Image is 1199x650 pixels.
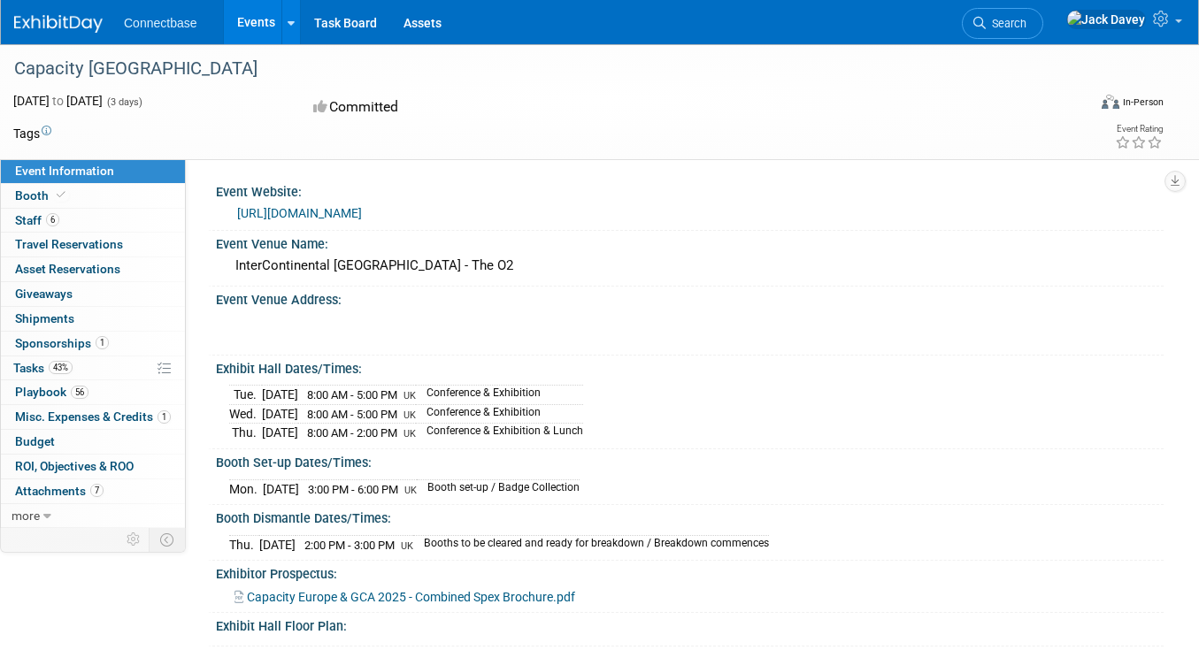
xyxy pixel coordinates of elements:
[15,484,104,498] span: Attachments
[13,361,73,375] span: Tasks
[57,190,65,200] i: Booth reservation complete
[216,449,1164,471] div: Booth Set-up Dates/Times:
[13,94,103,108] span: [DATE] [DATE]
[124,16,197,30] span: Connectbase
[416,424,583,442] td: Conference & Exhibition & Lunch
[46,213,59,226] span: 6
[229,535,259,554] td: Thu.
[216,287,1164,309] div: Event Venue Address:
[13,125,51,142] td: Tags
[15,287,73,301] span: Giveaways
[1066,10,1146,29] img: Jack Davey
[15,459,134,473] span: ROI, Objectives & ROO
[15,262,120,276] span: Asset Reservations
[263,479,299,498] td: [DATE]
[15,188,69,203] span: Booth
[304,539,395,552] span: 2:00 PM - 3:00 PM
[119,528,150,551] td: Personalize Event Tab Strip
[1,455,185,478] a: ROI, Objectives & ROO
[12,509,40,523] span: more
[90,484,104,497] span: 7
[50,94,66,108] span: to
[262,404,298,424] td: [DATE]
[216,613,1164,635] div: Exhibit Hall Floor Plan:
[404,428,416,440] span: UK
[150,528,186,551] td: Toggle Event Tabs
[105,96,142,108] span: (3 days)
[15,409,171,424] span: Misc. Expenses & Credits
[229,404,262,424] td: Wed.
[417,479,580,498] td: Booth set-up / Badge Collection
[15,336,109,350] span: Sponsorships
[404,409,416,421] span: UK
[1,184,185,208] a: Booth
[1,504,185,528] a: more
[216,505,1164,527] div: Booth Dismantle Dates/Times:
[307,388,397,401] span: 8:00 AM - 5:00 PM
[15,237,123,251] span: Travel Reservations
[1,332,185,356] a: Sponsorships1
[15,213,59,227] span: Staff
[1102,95,1119,109] img: Format-Inperson.png
[229,479,263,498] td: Mon.
[994,92,1164,119] div: Event Format
[404,390,416,401] span: UK
[216,179,1164,201] div: Event Website:
[229,386,262,405] td: Tue.
[962,8,1043,39] a: Search
[8,53,1065,85] div: Capacity [GEOGRAPHIC_DATA]
[1,356,185,380] a: Tasks43%
[229,424,262,442] td: Thu.
[307,426,397,440] span: 8:00 AM - 2:00 PM
[401,540,413,552] span: UK
[307,408,397,421] span: 8:00 AM - 5:00 PM
[15,385,88,399] span: Playbook
[1,233,185,256] a: Travel Reservations
[1,307,185,331] a: Shipments
[247,590,575,604] span: Capacity Europe & GCA 2025 - Combined Spex Brochure.pdf
[416,404,583,424] td: Conference & Exhibition
[216,356,1164,378] div: Exhibit Hall Dates/Times:
[262,424,298,442] td: [DATE]
[308,483,398,496] span: 3:00 PM - 6:00 PM
[237,206,362,220] a: [URL][DOMAIN_NAME]
[1,209,185,233] a: Staff6
[71,386,88,399] span: 56
[1,430,185,454] a: Budget
[262,386,298,405] td: [DATE]
[1,405,185,429] a: Misc. Expenses & Credits1
[96,336,109,349] span: 1
[413,535,769,554] td: Booths to be cleared and ready for breakdown / Breakdown commences
[1122,96,1164,109] div: In-Person
[234,590,575,604] a: Capacity Europe & GCA 2025 - Combined Spex Brochure.pdf
[229,252,1150,279] div: InterContinental [GEOGRAPHIC_DATA] - The O2
[416,386,583,405] td: Conference & Exhibition
[15,434,55,448] span: Budget
[259,535,296,554] td: [DATE]
[158,410,171,424] span: 1
[1,282,185,306] a: Giveaways
[1115,125,1163,134] div: Event Rating
[1,159,185,183] a: Event Information
[15,164,114,178] span: Event Information
[1,257,185,281] a: Asset Reservations
[986,17,1026,30] span: Search
[1,380,185,404] a: Playbook56
[404,485,417,496] span: UK
[14,15,103,33] img: ExhibitDay
[49,361,73,374] span: 43%
[216,231,1164,253] div: Event Venue Name:
[15,311,74,325] span: Shipments
[216,561,1164,583] div: Exhibitor Prospectus:
[308,92,673,123] div: Committed
[1,479,185,503] a: Attachments7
